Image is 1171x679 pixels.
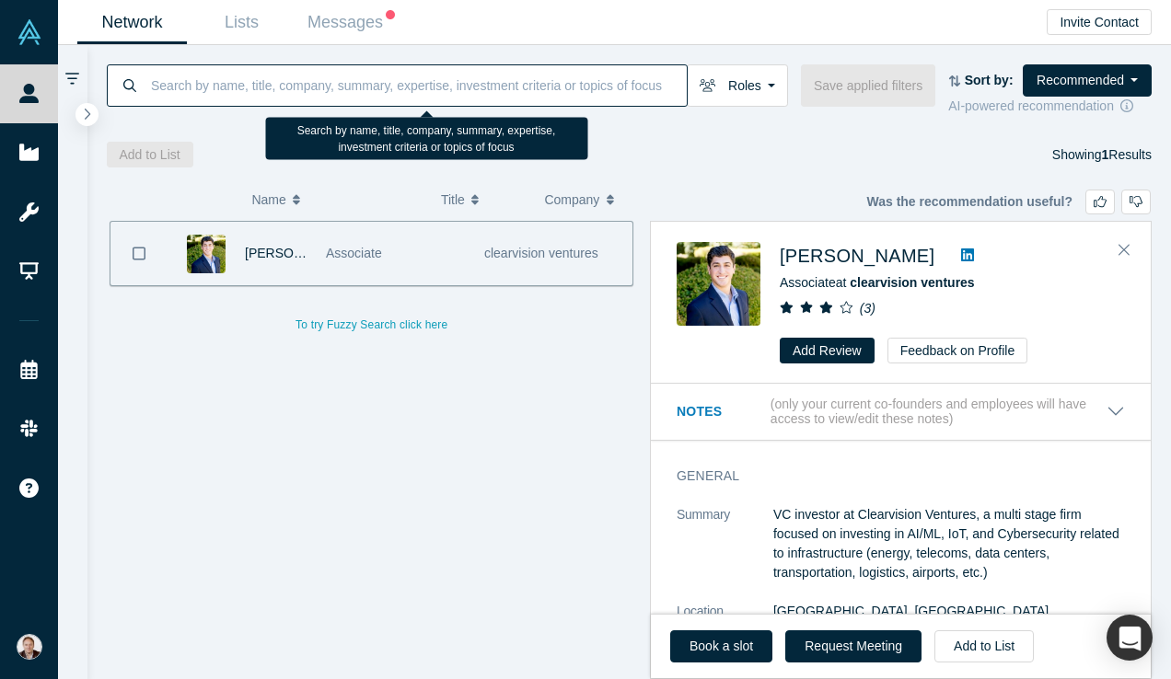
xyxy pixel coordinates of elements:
[850,275,974,290] a: clearvision ventures
[544,180,599,219] span: Company
[887,338,1028,363] button: Feedback on Profile
[296,1,406,44] a: Messages
[801,64,935,107] button: Save applied filters
[677,505,773,602] dt: Summary
[687,64,788,107] button: Roles
[17,19,42,45] img: Alchemist Vault Logo
[251,180,285,219] span: Name
[1102,147,1152,162] span: Results
[771,397,1107,428] p: (only your current co-founders and employees will have access to view/edit these notes)
[1110,236,1138,265] button: Close
[283,313,460,337] button: To try Fuzzy Search click here
[251,180,422,219] button: Name
[149,63,687,107] input: Search by name, title, company, summary, expertise, investment criteria or topics of focus
[1052,142,1152,167] div: Showing
[441,180,526,219] button: Title
[1102,147,1109,162] strong: 1
[484,246,598,260] span: clearvision ventures
[773,505,1125,582] p: VC investor at Clearvision Ventures, a multi stage firm focused on investing in AI/ML, IoT, and C...
[780,275,975,290] span: Associate at
[780,246,934,266] a: [PERSON_NAME]
[860,301,875,316] i: ( 3 )
[948,97,1152,116] div: AI-powered recommendation
[441,180,465,219] span: Title
[677,242,760,326] img: Thomas Englis's Profile Image
[677,466,1099,486] h3: General
[187,235,226,273] img: Thomas Englis's Profile Image
[965,73,1014,87] strong: Sort by:
[17,634,42,660] img: Alex Shevelenko's Account
[866,190,1151,214] div: Was the recommendation useful?
[785,630,922,662] button: Request Meeting
[187,1,296,44] a: Lists
[245,246,351,260] a: [PERSON_NAME]
[677,602,773,660] dt: Location
[77,1,187,44] a: Network
[677,397,1125,428] button: Notes (only your current co-founders and employees will have access to view/edit these notes)
[780,338,875,363] button: Add Review
[107,142,193,167] button: Add to List
[773,602,1125,640] dd: [GEOGRAPHIC_DATA], [GEOGRAPHIC_DATA], [GEOGRAPHIC_DATA]
[326,246,382,260] span: Associate
[110,222,168,285] button: Bookmark
[670,630,772,662] a: Book a slot
[1047,9,1152,35] button: Invite Contact
[544,180,629,219] button: Company
[1023,64,1152,97] button: Recommended
[934,630,1034,662] button: Add to List
[677,402,767,421] h3: Notes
